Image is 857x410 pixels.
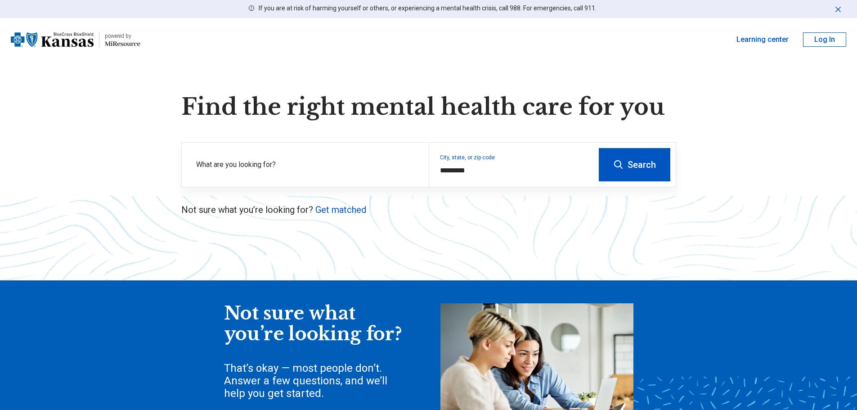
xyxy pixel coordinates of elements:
button: Log In [803,32,846,47]
a: Learning center [736,34,789,45]
div: powered by [105,32,140,40]
h1: Find the right mental health care for you [181,94,676,121]
img: Blue Cross Blue Shield Kansas [11,29,94,50]
button: Search [599,148,670,181]
p: Not sure what you’re looking for? [181,203,676,216]
label: What are you looking for? [196,159,418,170]
button: Dismiss [834,4,843,14]
div: That’s okay — most people don’t. Answer a few questions, and we’ll help you get started. [224,362,404,400]
a: Get matched [315,204,366,215]
p: If you are at risk of harming yourself or others, or experiencing a mental health crisis, call 98... [259,4,597,13]
div: Not sure what you’re looking for? [224,303,404,344]
a: Blue Cross Blue Shield Kansaspowered by [11,29,140,50]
